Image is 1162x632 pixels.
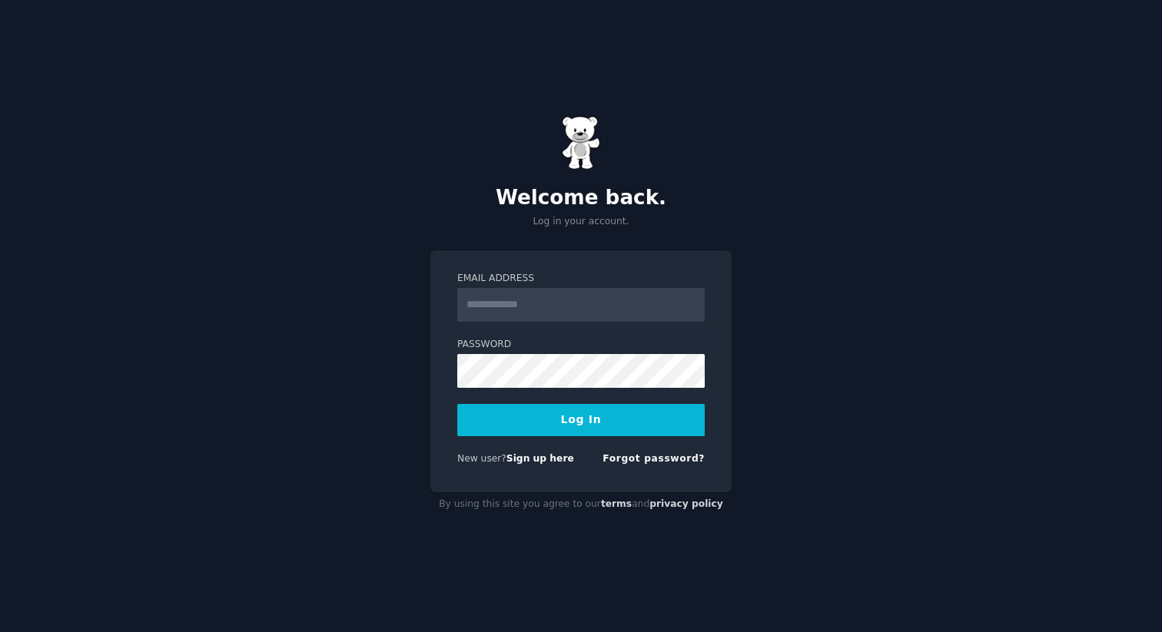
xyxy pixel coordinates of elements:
div: By using this site you agree to our and [430,492,732,517]
label: Password [457,338,705,352]
span: New user? [457,453,506,464]
button: Log In [457,404,705,436]
p: Log in your account. [430,215,732,229]
a: Sign up here [506,453,574,464]
a: terms [601,498,632,509]
h2: Welcome back. [430,186,732,210]
label: Email Address [457,272,705,286]
a: Forgot password? [603,453,705,464]
img: Gummy Bear [562,116,600,170]
a: privacy policy [649,498,723,509]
